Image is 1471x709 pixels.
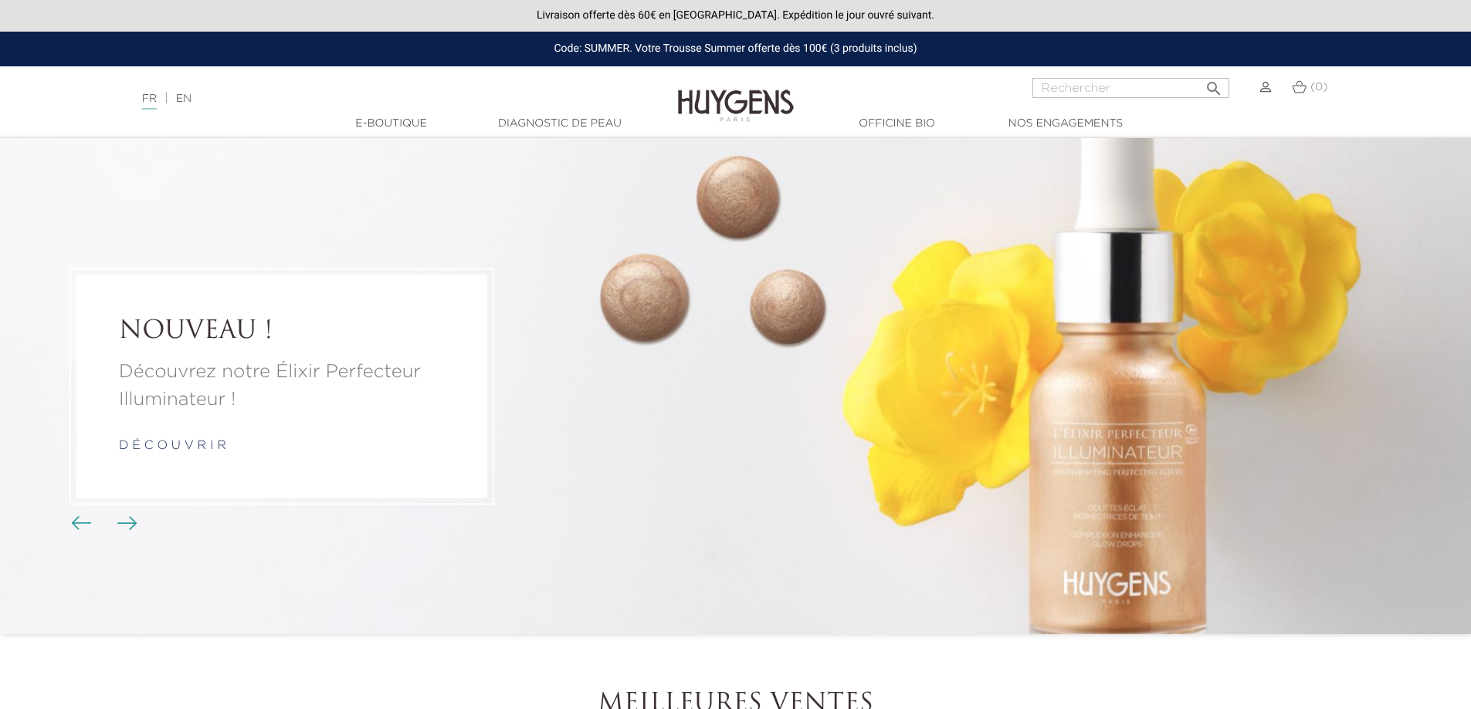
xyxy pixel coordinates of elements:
[820,116,974,132] a: Officine Bio
[1200,73,1228,94] button: 
[988,116,1143,132] a: Nos engagements
[1205,75,1223,93] i: 
[77,512,127,535] div: Boutons du carrousel
[1032,78,1229,98] input: Rechercher
[142,93,157,110] a: FR
[119,358,445,414] a: Découvrez notre Élixir Perfecteur Illuminateur !
[134,89,602,108] div: |
[483,116,637,132] a: Diagnostic de peau
[176,93,192,104] a: EN
[678,65,794,124] img: Huygens
[119,440,226,452] a: d é c o u v r i r
[1310,82,1327,93] span: (0)
[119,317,445,346] a: NOUVEAU !
[314,116,469,132] a: E-Boutique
